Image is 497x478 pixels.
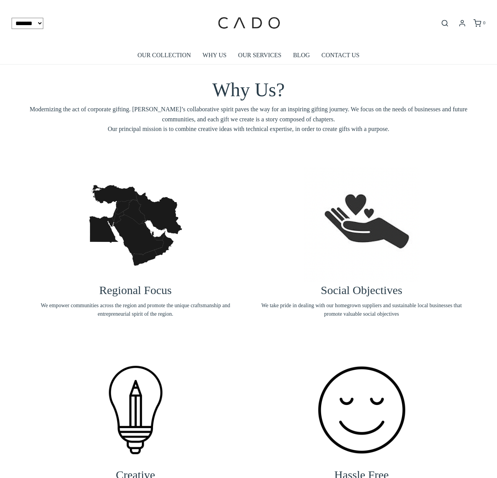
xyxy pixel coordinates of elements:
a: OUR SERVICES [238,46,281,64]
span: Social Objectives [321,284,402,296]
img: emoji_12-1-1657197259379_1200x.jpg [304,352,420,468]
a: OUR COLLECTION [138,46,191,64]
span: We empower communities across the region and promote the unique craftsmanship and entrepreneurial... [28,301,243,319]
span: 0 [483,20,485,26]
a: BLOG [293,46,310,64]
span: Modernizing the act of corporate gifting. [PERSON_NAME]’s collaborative spirit paves the way for ... [28,104,469,134]
a: 0 [473,19,485,27]
a: CONTACT US [322,46,359,64]
span: We take pride in dealing with our homegrown suppliers and sustainable local businesses that promo... [254,301,469,319]
span: Why Us? [212,79,284,100]
a: WHY US [203,46,226,64]
img: cadogifting [216,6,281,41]
span: Regional Focus [99,284,172,296]
img: vecteezy_vectorillustrationoftheblackmapofmiddleeastonwhite_-1657197150892_1200x.jpg [78,167,194,283]
button: Open search bar [438,19,452,27]
img: creative_idea__light_bulb__pen__pencil_icon-1657197217073_1200x.jpg [78,352,194,468]
img: screenshot-20220704-at-063057-1657197187002_1200x.png [304,167,420,282]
